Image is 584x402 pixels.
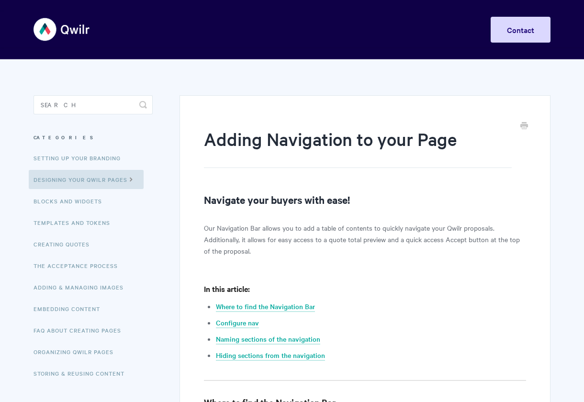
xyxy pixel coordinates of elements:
a: Storing & Reusing Content [34,364,132,383]
a: Templates and Tokens [34,213,117,232]
img: Qwilr Help Center [34,11,90,47]
a: Naming sections of the navigation [216,334,320,345]
a: The Acceptance Process [34,256,125,275]
a: Embedding Content [34,299,107,318]
input: Search [34,95,153,114]
a: Configure nav [216,318,259,328]
a: Print this Article [520,121,528,132]
a: Contact [491,17,550,43]
a: Blocks and Widgets [34,191,109,211]
a: Setting up your Branding [34,148,128,167]
a: Where to find the Navigation Bar [216,301,315,312]
h1: Adding Navigation to your Page [204,127,512,168]
a: Hiding sections from the navigation [216,350,325,361]
h3: Categories [34,129,153,146]
p: Our Navigation Bar allows you to add a table of contents to quickly navigate your Qwilr proposals... [204,222,526,257]
a: Organizing Qwilr Pages [34,342,121,361]
a: FAQ About Creating Pages [34,321,128,340]
a: Creating Quotes [34,234,97,254]
a: Designing Your Qwilr Pages [29,170,144,189]
a: Adding & Managing Images [34,278,131,297]
b: In this article: [204,283,250,294]
h2: Navigate your buyers with ease! [204,192,526,207]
